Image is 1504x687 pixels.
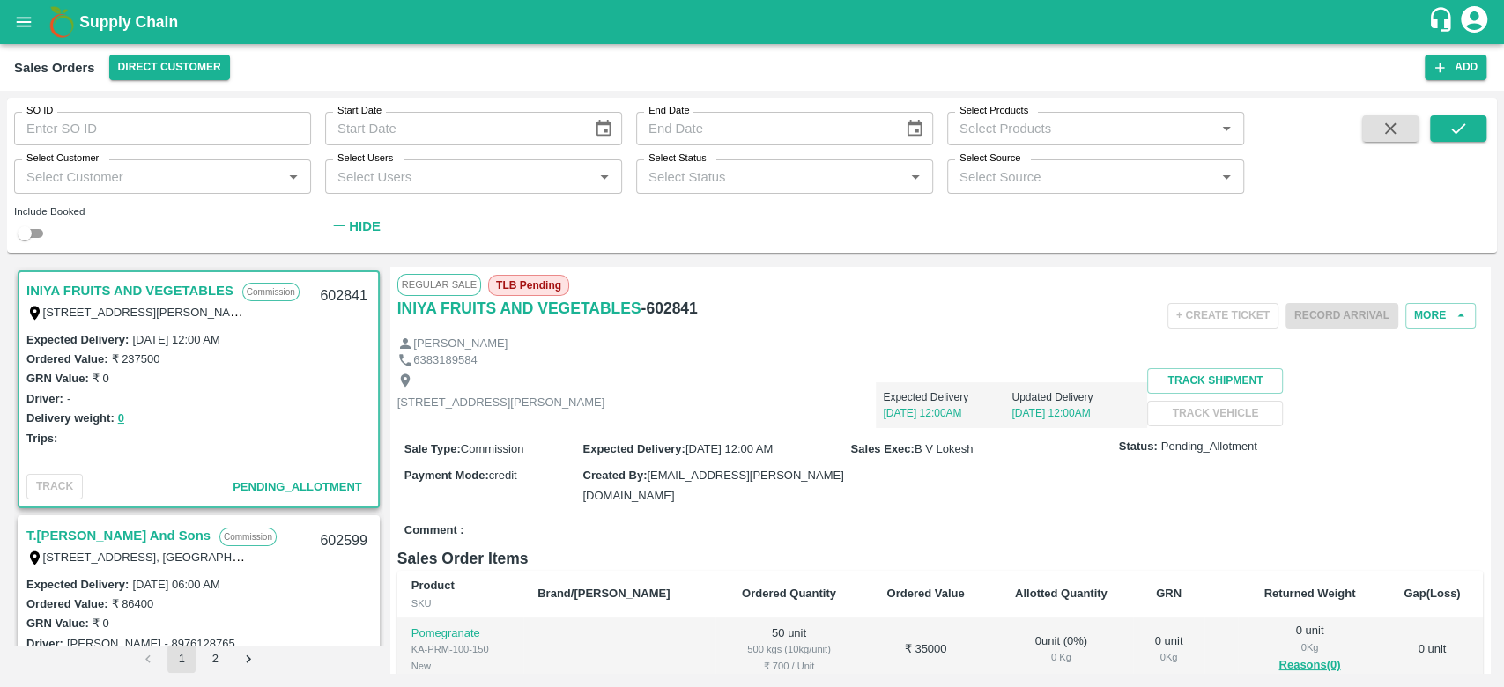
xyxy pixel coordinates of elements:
[641,165,899,188] input: Select Status
[325,211,385,241] button: Hide
[1252,655,1367,676] button: Reasons(0)
[26,333,129,346] label: Expected Delivery :
[959,151,1020,166] label: Select Source
[1147,649,1190,665] div: 0 Kg
[1003,633,1119,666] div: 0 unit ( 0 %)
[1011,405,1140,421] p: [DATE] 12:00AM
[14,203,311,219] div: Include Booked
[43,550,578,564] label: [STREET_ADDRESS], [GEOGRAPHIC_DATA], [GEOGRAPHIC_DATA], 221007, [GEOGRAPHIC_DATA]
[593,166,616,188] button: Open
[132,333,219,346] label: [DATE] 12:00 AM
[582,469,647,482] label: Created By :
[851,442,915,455] label: Sales Exec :
[14,56,95,79] div: Sales Orders
[952,117,1210,140] input: Select Products
[404,442,461,455] label: Sale Type :
[26,637,63,650] label: Driver:
[1405,303,1476,329] button: More
[1252,623,1367,676] div: 0 unit
[1161,439,1257,455] span: Pending_Allotment
[582,469,843,501] span: [EMAIL_ADDRESS][PERSON_NAME][DOMAIN_NAME]
[234,645,263,673] button: Go to next page
[309,276,377,317] div: 602841
[742,587,836,600] b: Ordered Quantity
[26,524,211,547] a: T.[PERSON_NAME] And Sons
[131,645,265,673] nav: pagination navigation
[1285,307,1398,321] span: Please dispatch the trip before ending
[167,645,196,673] button: page 1
[26,352,107,366] label: Ordered Value:
[730,658,848,674] div: ₹ 700 / Unit
[26,151,99,166] label: Select Customer
[4,2,44,42] button: open drawer
[201,645,229,673] button: Go to page 2
[26,617,89,630] label: GRN Value:
[413,336,508,352] p: [PERSON_NAME]
[915,442,974,455] span: B V Lokesh
[1427,6,1458,38] div: customer-support
[1147,633,1190,666] div: 0 unit
[715,617,862,682] td: 50 unit
[309,521,377,562] div: 602599
[1252,639,1367,655] div: 0 Kg
[26,411,115,425] label: Delivery weight:
[730,641,848,657] div: 500 kgs (10kg/unit)
[641,296,698,321] h6: - 602841
[1215,117,1238,140] button: Open
[1003,649,1119,665] div: 0 Kg
[14,112,311,145] input: Enter SO ID
[537,587,670,600] b: Brand/[PERSON_NAME]
[26,432,57,445] label: Trips:
[411,658,509,674] div: New
[411,625,509,642] p: Pomegranate
[1215,166,1238,188] button: Open
[337,151,393,166] label: Select Users
[282,166,305,188] button: Open
[952,165,1210,188] input: Select Source
[411,641,509,657] div: KA-PRM-100-150
[488,275,569,296] span: TLB Pending
[1011,389,1140,405] p: Updated Delivery
[489,469,517,482] span: credit
[1404,587,1460,600] b: Gap(Loss)
[79,10,1427,34] a: Supply Chain
[883,389,1011,405] p: Expected Delivery
[886,587,964,600] b: Ordered Value
[898,112,931,145] button: Choose date
[67,392,70,405] label: -
[242,283,300,301] p: Commission
[26,104,53,118] label: SO ID
[904,166,927,188] button: Open
[44,4,79,40] img: logo
[93,372,109,385] label: ₹ 0
[461,442,524,455] span: Commission
[883,405,1011,421] p: [DATE] 12:00AM
[1425,55,1486,80] button: Add
[397,296,641,321] a: INIYA FRUITS AND VEGETABLES
[411,579,455,592] b: Product
[219,528,277,546] p: Commission
[648,104,689,118] label: End Date
[1156,587,1182,600] b: GRN
[397,395,605,411] p: [STREET_ADDRESS][PERSON_NAME]
[685,442,773,455] span: [DATE] 12:00 AM
[79,13,178,31] b: Supply Chain
[397,546,1483,571] h6: Sales Order Items
[19,165,277,188] input: Select Customer
[330,165,588,188] input: Select Users
[404,469,489,482] label: Payment Mode :
[587,112,620,145] button: Choose date
[397,274,481,295] span: Regular Sale
[43,305,251,319] label: [STREET_ADDRESS][PERSON_NAME]
[1015,587,1108,600] b: Allotted Quantity
[404,522,464,539] label: Comment :
[325,112,580,145] input: Start Date
[1264,587,1356,600] b: Returned Weight
[1147,368,1283,394] button: Track Shipment
[1458,4,1490,41] div: account of current user
[233,480,362,493] span: Pending_Allotment
[26,578,129,591] label: Expected Delivery :
[111,352,159,366] label: ₹ 237500
[411,595,509,611] div: SKU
